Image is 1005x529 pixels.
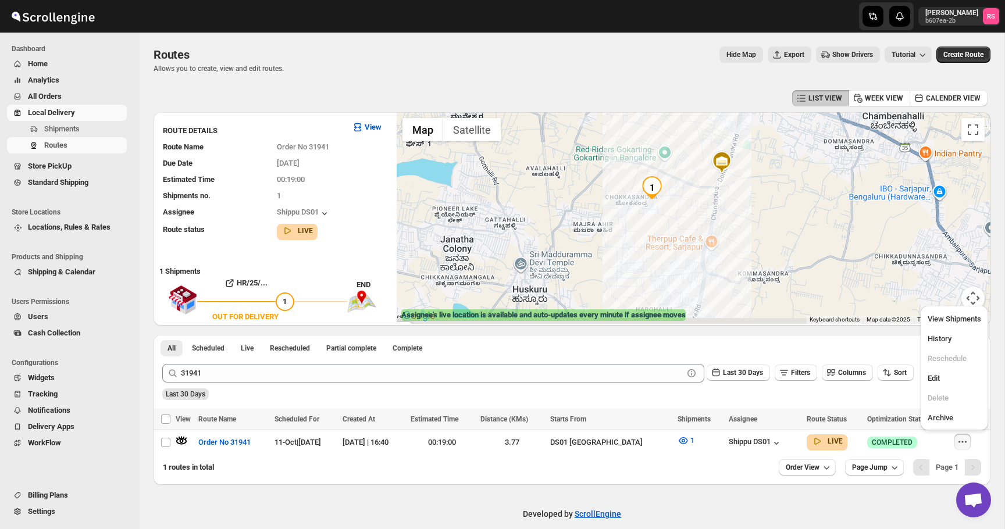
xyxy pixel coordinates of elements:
[28,422,74,431] span: Delivery Apps
[277,159,300,167] span: [DATE]
[808,94,842,103] span: LIST VIEW
[723,369,763,377] span: Last 30 Days
[411,415,458,423] span: Estimated Time
[961,118,985,141] button: Toggle fullscreen view
[872,438,913,447] span: COMPLETED
[729,437,782,449] button: Shippu DS01
[7,419,127,435] button: Delivery Apps
[12,208,131,217] span: Store Locations
[791,369,810,377] span: Filters
[878,364,914,381] button: Sort
[7,264,127,280] button: Shipping & Calendar
[726,50,756,59] span: Hide Map
[822,364,873,381] button: Columns
[936,463,958,471] span: Page
[28,162,72,170] span: Store PickUp
[7,503,127,520] button: Settings
[9,2,97,31] img: ScrollEngine
[275,415,319,423] span: Scheduled For
[523,508,621,520] p: Developed by
[849,90,910,106] button: WEEK VIEW
[784,50,804,59] span: Export
[277,208,330,219] div: Shippu DS01
[181,364,683,383] input: Press enter after typing | Search Eg. Order No 31941
[913,459,981,476] nav: Pagination
[191,433,258,452] button: Order No 31941
[163,225,205,234] span: Route status
[28,373,55,382] span: Widgets
[401,309,686,321] label: Assignee's live location is available and auto-updates every minute if assignee moves
[852,463,888,472] span: Page Jump
[402,118,443,141] button: Show street map
[550,415,586,423] span: Starts From
[198,415,236,423] span: Route Name
[166,390,205,398] span: Last 30 Days
[12,297,131,306] span: Users Permissions
[12,358,131,367] span: Configurations
[154,48,190,62] span: Routes
[283,297,287,306] span: 1
[385,322,413,350] button: Close
[161,340,183,356] button: All routes
[28,223,111,231] span: Locations, Rules & Rates
[892,51,915,59] span: Tutorial
[575,509,621,519] a: ScrollEngine
[838,369,866,377] span: Columns
[357,279,391,291] div: END
[400,309,438,324] a: Open this area in Google Maps (opens a new window)
[810,316,860,324] button: Keyboard shortcuts
[277,142,329,151] span: Order No 31941
[956,482,991,517] div: Open chat
[275,438,321,446] span: 11-Oct | [DATE]
[7,435,127,451] button: WorkFlow
[7,88,127,105] button: All Orders
[163,125,343,137] h3: ROUTE DETAILS
[671,431,701,450] button: 1
[28,438,61,447] span: WorkFlow
[832,50,873,59] span: Show Drivers
[7,402,127,419] button: Notifications
[925,8,978,17] p: [PERSON_NAME]
[961,287,985,310] button: Map camera controls
[163,208,194,216] span: Assignee
[277,175,305,184] span: 00:19:00
[154,261,201,276] b: 1 Shipments
[163,142,204,151] span: Route Name
[719,47,763,63] button: Map action label
[7,309,127,325] button: Users
[987,13,995,20] text: RS
[12,252,131,262] span: Products and Shipping
[640,176,664,199] div: 1
[926,94,981,103] span: CALENDER VIEW
[928,413,953,422] span: Archive
[7,370,127,386] button: Widgets
[7,72,127,88] button: Analytics
[7,56,127,72] button: Home
[865,94,903,103] span: WEEK VIEW
[28,328,80,337] span: Cash Collection
[270,344,310,353] span: Rescheduled
[176,415,191,423] span: View
[480,415,528,423] span: Distance (KMs)
[298,227,313,235] b: LIVE
[729,415,757,423] span: Assignee
[885,47,932,63] button: Tutorial
[12,44,131,53] span: Dashboard
[28,406,70,414] span: Notifications
[768,47,811,63] button: Export
[7,219,127,235] button: Locations, Rules & Rates
[28,108,75,117] span: Local Delivery
[345,118,389,137] button: View
[7,137,127,153] button: Routes
[347,291,376,313] img: trip_end.png
[163,175,215,184] span: Estimated Time
[393,344,422,353] span: Complete
[845,459,904,476] button: Page Jump
[910,90,988,106] button: CALENDER VIEW
[443,118,501,141] button: Show satellite imagery
[237,278,268,287] b: HR/25/...
[954,463,958,471] b: 1
[828,437,843,445] b: LIVE
[928,374,940,383] span: Edit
